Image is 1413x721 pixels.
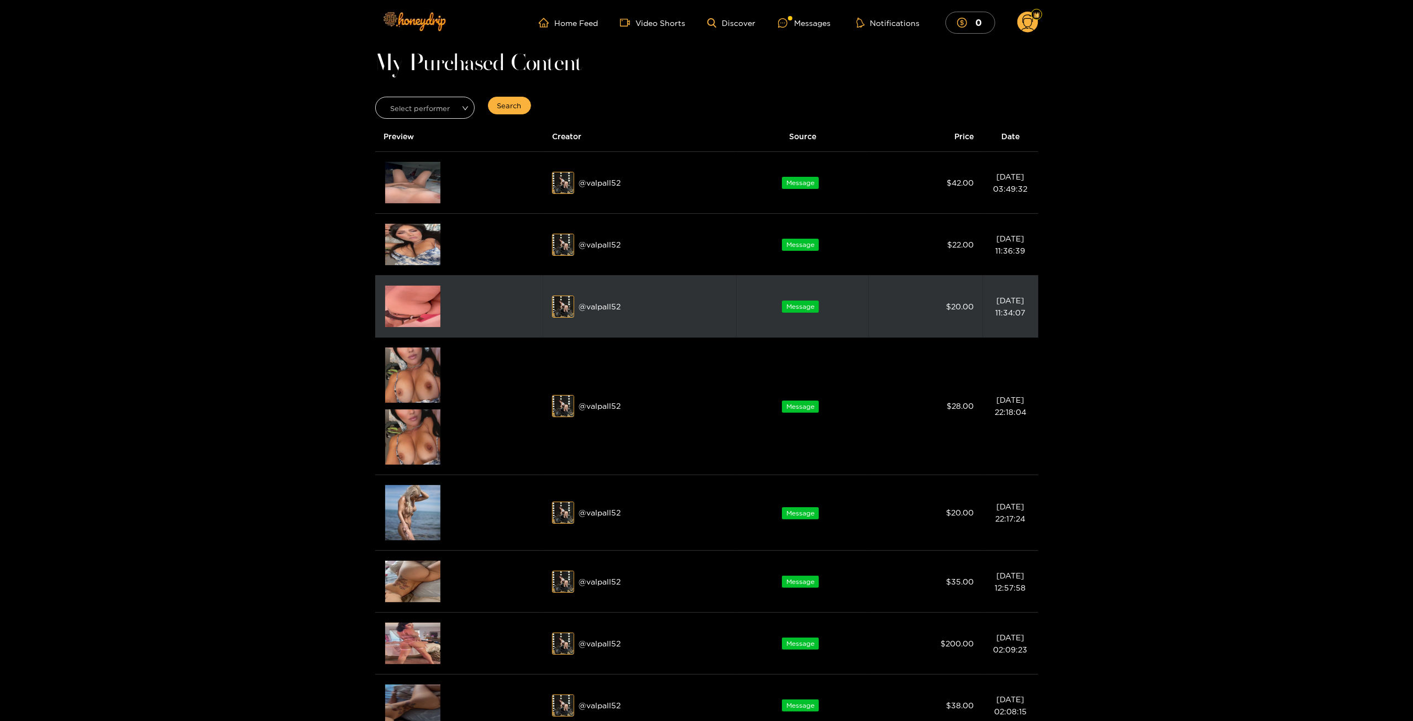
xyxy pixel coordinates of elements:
span: dollar [957,18,973,28]
button: Notifications [853,17,923,28]
span: $ 28.00 [947,402,974,410]
img: Fan Level [1033,12,1040,18]
span: [DATE] 03:49:32 [994,172,1028,193]
span: Message [782,401,819,413]
a: Home Feed [539,18,598,28]
div: @ valpall52 [552,172,727,194]
span: Message [782,638,819,650]
span: $ 20.00 [947,508,974,517]
span: $ 42.00 [947,178,974,187]
span: $ 38.00 [947,701,974,709]
div: Messages [778,17,831,29]
span: [DATE] 02:09:23 [994,633,1028,654]
img: i3Sn4-8.96666675.png [385,561,440,602]
img: elysT-7.50041675.png [385,286,440,327]
span: [DATE] 02:08:15 [994,695,1027,715]
div: @ valpall52 [552,502,727,524]
span: $ 35.00 [947,577,974,586]
span: $ 20.00 [947,302,974,310]
th: Price [869,122,983,152]
div: @ valpall52 [552,234,727,256]
span: [DATE] 11:34:07 [996,296,1026,317]
th: Source [737,122,869,152]
span: Message [782,699,819,712]
span: $ 200.00 [941,639,974,648]
img: ehkyh-whatsapp-image-2023-03-01-at-10-38-27-pm.jpeg [553,571,575,593]
span: Message [782,177,819,189]
span: Message [782,576,819,588]
div: @ valpall52 [552,296,727,318]
a: Discover [707,18,755,28]
div: @ valpall52 [552,395,727,417]
span: [DATE] 22:18:04 [995,396,1026,416]
h1: My Purchased Content [375,56,1038,72]
mark: 0 [974,17,984,28]
span: $ 22.00 [948,240,974,249]
th: Date [983,122,1038,152]
img: ehkyh-whatsapp-image-2023-03-01-at-10-38-27-pm.jpeg [553,396,575,418]
th: Preview [375,122,544,152]
span: [DATE] 11:36:39 [996,234,1026,255]
img: kVECH-7.37375.png [385,623,440,664]
th: Creator [543,122,736,152]
div: @ valpall52 [552,633,727,655]
img: ehkyh-whatsapp-image-2023-03-01-at-10-38-27-pm.jpeg [553,296,575,318]
img: ehkyh-whatsapp-image-2023-03-01-at-10-38-27-pm.jpeg [553,234,575,256]
span: [DATE] 22:17:24 [996,502,1026,523]
button: Search [488,97,531,114]
button: 0 [945,12,995,33]
img: ehkyh-whatsapp-image-2023-03-01-at-10-38-27-pm.jpeg [553,502,575,524]
span: Message [782,301,819,313]
span: Message [782,507,819,519]
div: @ valpall52 [552,694,727,717]
img: LP70I-3.39166675.png [385,224,440,265]
a: Video Shorts [620,18,685,28]
img: ehkyh-whatsapp-image-2023-03-01-at-10-38-27-pm.jpeg [553,695,575,717]
span: home [539,18,554,28]
img: ehkyh-whatsapp-image-2023-03-01-at-10-38-27-pm.jpeg [553,633,575,655]
span: video-camera [620,18,635,28]
img: W8ux2-3.94416675.png [385,162,440,203]
span: [DATE] 12:57:58 [995,571,1026,592]
span: Message [782,239,819,251]
div: @ valpall52 [552,571,727,593]
img: ehkyh-whatsapp-image-2023-03-01-at-10-38-27-pm.jpeg [553,172,575,194]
